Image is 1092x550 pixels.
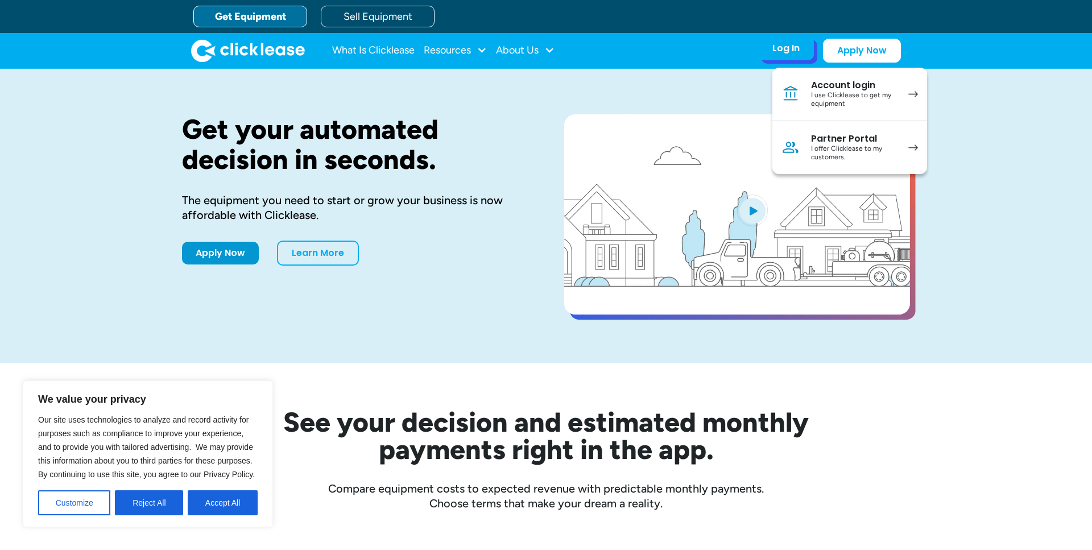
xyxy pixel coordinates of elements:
div: Log In [772,43,800,54]
a: Apply Now [823,39,901,63]
h1: Get your automated decision in seconds. [182,114,528,175]
a: Get Equipment [193,6,307,27]
div: I use Clicklease to get my equipment [811,91,897,109]
div: The equipment you need to start or grow your business is now affordable with Clicklease. [182,193,528,222]
img: Bank icon [781,85,800,103]
span: Our site uses technologies to analyze and record activity for purposes such as compliance to impr... [38,415,255,479]
img: Clicklease logo [191,39,305,62]
h2: See your decision and estimated monthly payments right in the app. [227,408,864,463]
div: Account login [811,80,897,91]
img: Person icon [781,138,800,156]
div: Resources [424,39,487,62]
a: open lightbox [564,114,910,315]
div: About Us [496,39,555,62]
a: What Is Clicklease [332,39,415,62]
img: Blue play button logo on a light blue circular background [737,195,768,226]
div: I offer Clicklease to my customers. [811,144,897,162]
nav: Log In [772,68,927,174]
a: home [191,39,305,62]
div: Partner Portal [811,133,897,144]
a: Partner PortalI offer Clicklease to my customers. [772,121,927,174]
button: Customize [38,490,110,515]
a: Account loginI use Clicklease to get my equipment [772,68,927,121]
div: Compare equipment costs to expected revenue with predictable monthly payments. Choose terms that ... [182,481,910,511]
button: Reject All [115,490,183,515]
a: Apply Now [182,242,259,264]
button: Accept All [188,490,258,515]
img: arrow [908,91,918,97]
p: We value your privacy [38,392,258,406]
a: Sell Equipment [321,6,435,27]
a: Learn More [277,241,359,266]
div: We value your privacy [23,381,273,527]
img: arrow [908,144,918,151]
